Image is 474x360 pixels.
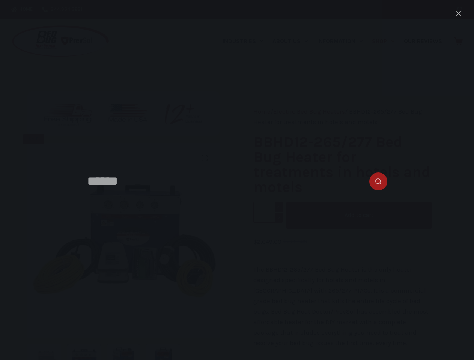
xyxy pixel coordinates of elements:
[367,19,399,64] a: Shop
[253,202,283,223] input: Product quantity
[253,265,429,346] span: The BBHD12-265/277 Bed Bug Heater is the only heater designed specifically for hotels and motels ...
[253,108,271,115] a: Home
[253,135,432,195] h1: BBHD12-265/277 Bed Bug Heater for treatments in hotels and motels
[6,3,29,25] button: Open LiveChat chat widget
[286,202,432,229] button: Add to cart
[273,108,345,115] a: Electric Bed Bug Heaters
[253,106,432,127] nav: Breadcrumb
[313,19,367,64] a: Information
[457,7,463,12] button: Search
[268,19,312,64] a: About Us
[23,134,44,144] span: SALE
[283,238,307,244] bdi: 3,267.00
[197,151,212,166] a: View full-screen image gallery
[218,19,447,64] nav: Primary
[253,238,257,245] span: $
[11,25,110,58] img: Prevsol/Bed Bug Heat Doctor
[253,238,281,245] bdi: 2,649.00
[218,19,268,64] a: Industries
[283,238,287,244] span: $
[399,19,447,64] a: Our Reviews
